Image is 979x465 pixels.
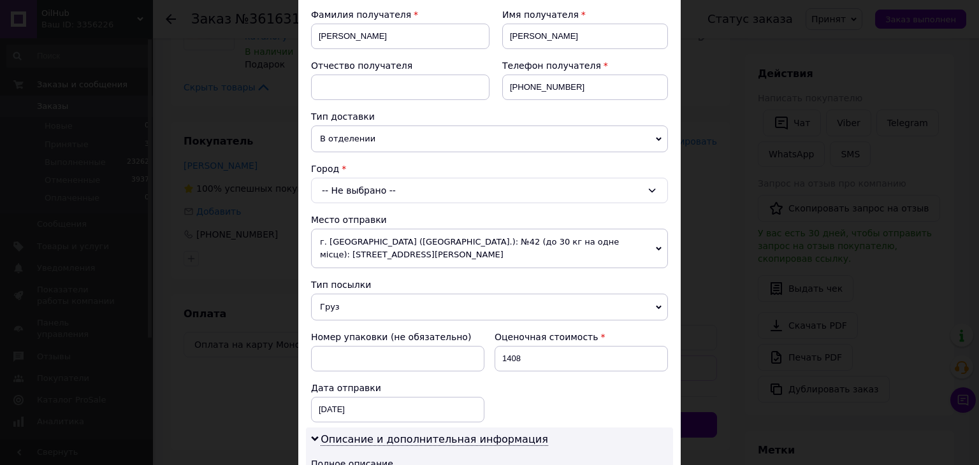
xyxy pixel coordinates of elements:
input: +380 [502,75,668,100]
span: Отчество получателя [311,61,412,71]
span: Тип посылки [311,280,371,290]
span: Телефон получателя [502,61,601,71]
div: Оценочная стоимость [495,331,668,343]
div: Номер упаковки (не обязательно) [311,331,484,343]
span: Имя получателя [502,10,579,20]
span: Груз [311,294,668,320]
span: Описание и дополнительная информация [321,433,548,446]
div: Дата отправки [311,382,484,394]
div: -- Не выбрано -- [311,178,668,203]
span: Фамилия получателя [311,10,411,20]
span: Место отправки [311,215,387,225]
div: Город [311,162,668,175]
span: Тип доставки [311,111,375,122]
span: г. [GEOGRAPHIC_DATA] ([GEOGRAPHIC_DATA].): №42 (до 30 кг на одне місце): [STREET_ADDRESS][PERSON_... [311,229,668,268]
span: В отделении [311,125,668,152]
